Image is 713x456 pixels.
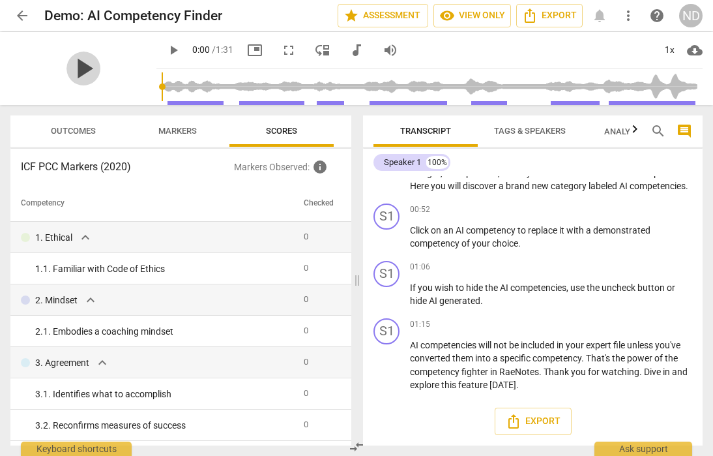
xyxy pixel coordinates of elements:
[338,4,428,27] button: Assessment
[687,42,703,58] span: cloud_download
[410,353,452,363] span: converted
[435,282,456,293] span: wish
[559,225,566,236] span: it
[410,319,430,330] span: 01:15
[494,126,566,136] span: Tags & Speakers
[602,367,639,377] span: watching
[539,367,544,377] span: .
[410,225,431,236] span: Click
[674,121,695,142] button: Show/Hide comments
[551,181,589,191] span: category
[516,380,519,390] span: .
[373,204,400,230] div: Change speaker
[604,127,665,136] span: Analytics
[522,8,577,23] span: Export
[441,380,458,390] span: this
[472,238,492,249] span: your
[502,168,527,178] span: direct
[500,282,510,293] span: AI
[234,159,341,175] p: Markers Observed :
[431,225,443,236] span: on
[466,225,517,236] span: competency
[311,38,334,62] button: View player as separate pane
[602,282,637,293] span: uncheck
[281,42,297,58] span: fullscreen
[528,225,559,236] span: replace
[499,181,506,191] span: a
[517,225,528,236] span: to
[490,367,499,377] span: in
[627,353,654,363] span: power
[410,262,430,273] span: 01:06
[410,367,461,377] span: competency
[475,353,493,363] span: into
[35,231,72,245] p: 1. Ethical
[410,296,429,306] span: hide
[480,296,483,306] span: .
[489,380,516,390] span: [DATE]
[686,181,688,191] span: .
[611,168,654,178] span: outcomes
[433,4,511,27] button: View only
[466,282,485,293] span: hide
[594,442,692,456] div: Ask support
[586,168,596,178] span: to
[277,38,300,62] button: Fullscreen
[349,439,364,455] span: compare_arrows
[51,126,96,136] span: Outcomes
[44,8,222,24] h2: Demo: AI Competency Finder
[516,4,583,27] button: Export
[510,282,566,293] span: competencies
[158,126,197,136] span: Markers
[10,185,298,222] th: Competency
[439,8,505,23] span: View only
[589,181,619,191] span: labeled
[410,380,441,390] span: explore
[654,168,676,178] span: panel
[557,340,566,350] span: in
[613,340,627,350] span: file
[21,159,234,175] h3: ICF PCC Markers (2020)
[400,126,451,136] span: Transcript
[439,8,455,23] span: visibility
[315,42,330,58] span: move_down
[593,225,650,236] span: demonstrated
[627,340,655,350] span: unless
[410,168,422,178] span: All
[373,261,400,287] div: Change speaker
[527,168,547,178] span: your
[66,52,100,85] span: play_arrow
[444,168,466,178] span: once
[431,181,448,191] span: you
[410,282,418,293] span: If
[586,353,612,363] span: That's
[441,168,444,178] span: ,
[676,168,678,178] span: .
[506,414,560,429] span: Export
[566,225,586,236] span: with
[570,282,587,293] span: use
[649,8,665,23] span: help
[679,4,703,27] div: ND
[518,238,521,249] span: .
[343,8,422,23] span: Assessment
[83,292,98,308] span: expand_more
[379,38,402,62] button: Volume
[304,294,308,304] span: 0
[639,367,644,377] span: .
[456,225,466,236] span: AI
[304,419,308,429] span: 0
[463,181,499,191] span: discover
[586,225,593,236] span: a
[495,408,572,435] button: Export
[650,123,666,139] span: search
[645,4,669,27] a: Help
[630,181,686,191] span: competencies
[461,367,490,377] span: fighter
[422,168,441,178] span: right
[612,353,627,363] span: the
[78,230,93,245] span: expand_more
[665,353,678,363] span: the
[506,181,532,191] span: brand
[35,356,89,370] p: 3. Agreement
